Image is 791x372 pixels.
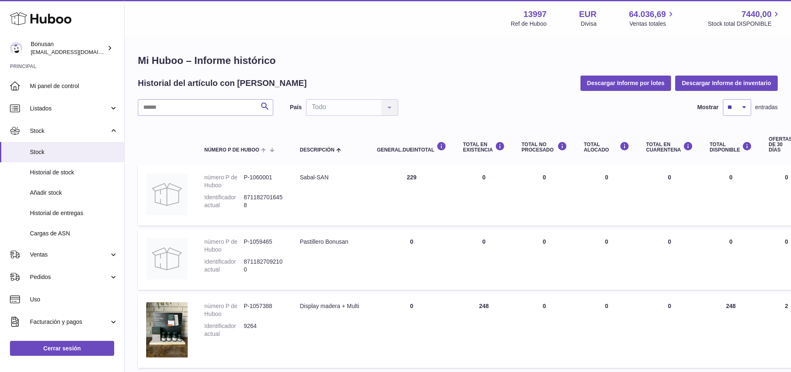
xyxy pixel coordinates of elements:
div: Sabal-SAN [300,174,360,181]
span: 0 [668,174,671,181]
td: 0 [369,230,455,290]
td: 0 [575,230,638,290]
span: Cargas de ASN [30,230,118,237]
span: Añadir stock [30,189,118,197]
span: Historial de stock [30,169,118,176]
span: Uso [30,296,118,303]
td: 248 [455,294,513,368]
dt: Identificador actual [204,258,244,274]
td: 0 [513,165,575,225]
div: Total ALOCADO [584,142,629,153]
span: Historial de entregas [30,209,118,217]
td: 0 [575,165,638,225]
span: Stock [30,127,109,135]
span: Facturación y pagos [30,318,109,326]
strong: EUR [579,9,596,20]
h1: Mi Huboo – Informe histórico [138,54,778,67]
button: Descargar Informe de inventario [675,76,778,91]
dt: Identificador actual [204,193,244,209]
td: 0 [455,230,513,290]
span: 7440,00 [742,9,771,20]
a: 64.036,69 Ventas totales [629,9,676,28]
img: product image [146,174,188,215]
dt: número P de Huboo [204,174,244,189]
img: product image [146,302,188,357]
td: 0 [701,230,760,290]
td: 229 [369,165,455,225]
span: Stock [30,148,118,156]
span: 64.036,69 [629,9,666,20]
span: Descripción [300,147,334,153]
td: 0 [513,294,575,368]
dd: 9264 [244,322,283,338]
div: Total NO PROCESADO [522,142,567,153]
td: 248 [701,294,760,368]
dt: número P de Huboo [204,238,244,254]
dd: 8711827092100 [244,258,283,274]
dd: P-1059465 [244,238,283,254]
td: 0 [369,294,455,368]
div: Pastillero Bonusan [300,238,360,246]
div: Display madera + Multi [300,302,360,310]
td: 0 [455,165,513,225]
div: Divisa [581,20,597,28]
span: Ventas [30,251,109,259]
span: [EMAIL_ADDRESS][DOMAIN_NAME] [31,49,122,55]
h2: Historial del artículo con [PERSON_NAME] [138,78,307,89]
dt: Identificador actual [204,322,244,338]
img: info@bonusan.es [10,42,22,54]
div: Ref de Huboo [511,20,546,28]
div: Total en CUARENTENA [646,142,693,153]
span: Ventas totales [629,20,676,28]
dt: número P de Huboo [204,302,244,318]
span: 0 [668,303,671,309]
dd: P-1060001 [244,174,283,189]
td: 0 [513,230,575,290]
div: Total en EXISTENCIA [463,142,505,153]
span: Listados [30,105,109,113]
a: Cerrar sesión [10,341,114,356]
strong: 13997 [524,9,547,20]
span: 0 [668,238,671,245]
div: Bonusan [31,40,105,56]
span: número P de Huboo [204,147,259,153]
img: product image [146,238,188,279]
a: 7440,00 Stock total DISPONIBLE [708,9,781,28]
td: 0 [701,165,760,225]
dd: P-1057388 [244,302,283,318]
td: 0 [575,294,638,368]
button: Descargar Informe por lotes [580,76,671,91]
span: Stock total DISPONIBLE [708,20,781,28]
label: País [290,103,302,111]
dd: 8711827016458 [244,193,283,209]
div: general.dueInTotal [377,142,446,153]
label: Mostrar [697,103,718,111]
div: Total DISPONIBLE [710,142,752,153]
span: Mi panel de control [30,82,118,90]
span: Pedidos [30,273,109,281]
span: entradas [755,103,778,111]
